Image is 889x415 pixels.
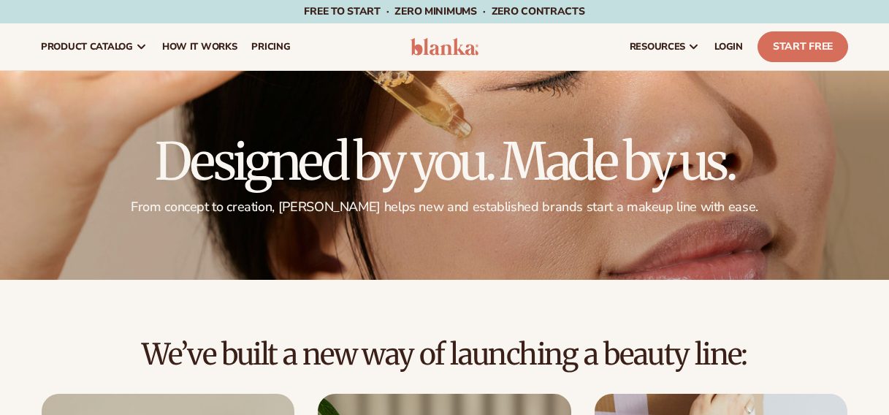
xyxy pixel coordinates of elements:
span: Free to start · ZERO minimums · ZERO contracts [304,4,584,18]
h1: Designed by you. Made by us. [41,136,848,187]
span: resources [630,41,685,53]
h2: We’ve built a new way of launching a beauty line: [41,338,848,370]
span: LOGIN [714,41,743,53]
a: resources [622,23,707,70]
a: LOGIN [707,23,750,70]
img: logo [411,38,479,56]
a: product catalog [34,23,155,70]
p: From concept to creation, [PERSON_NAME] helps new and established brands start a makeup line with... [41,199,848,216]
a: How It Works [155,23,245,70]
a: Start Free [758,31,848,62]
a: pricing [244,23,297,70]
span: product catalog [41,41,133,53]
span: pricing [251,41,290,53]
span: How It Works [162,41,237,53]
